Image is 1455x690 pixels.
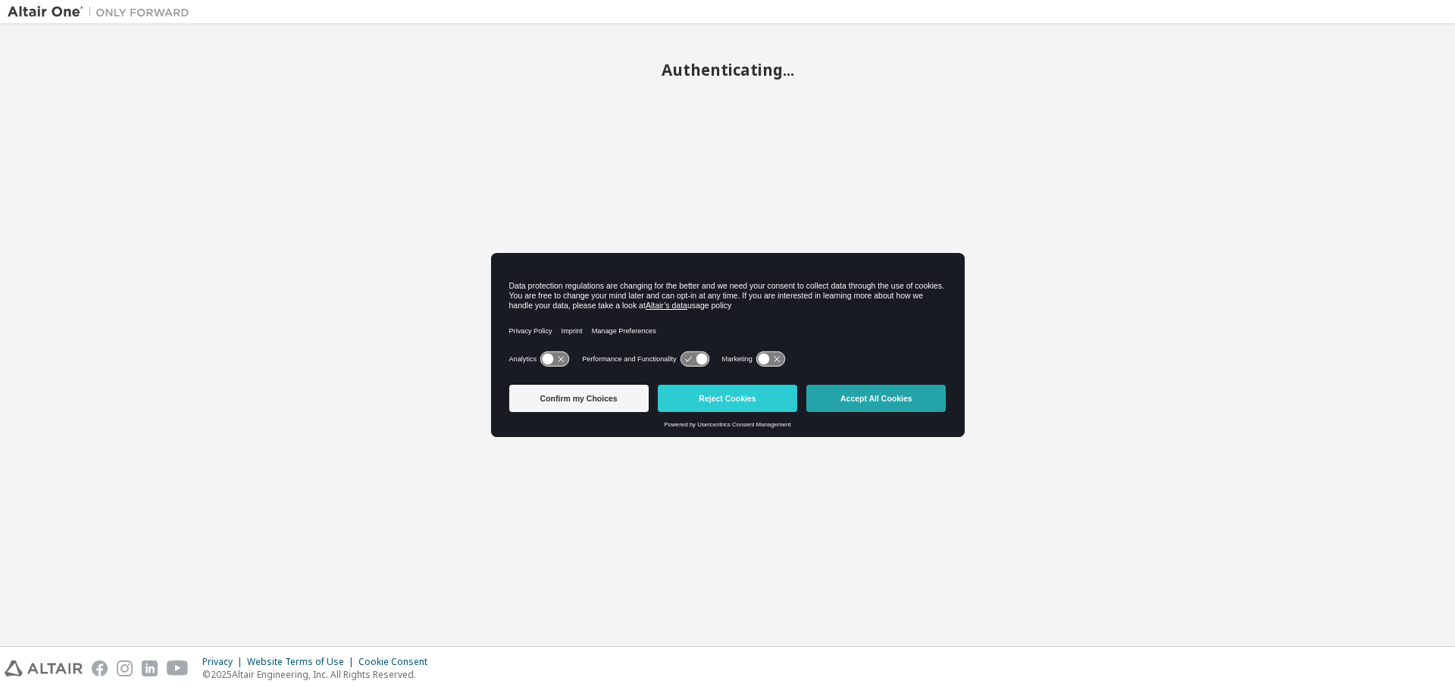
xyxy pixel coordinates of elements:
[5,660,83,676] img: altair_logo.svg
[8,60,1447,80] h2: Authenticating...
[202,668,436,681] p: © 2025 Altair Engineering, Inc. All Rights Reserved.
[167,660,189,676] img: youtube.svg
[358,656,436,668] div: Cookie Consent
[202,656,247,668] div: Privacy
[117,660,133,676] img: instagram.svg
[247,656,358,668] div: Website Terms of Use
[142,660,158,676] img: linkedin.svg
[92,660,108,676] img: facebook.svg
[8,5,197,20] img: Altair One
